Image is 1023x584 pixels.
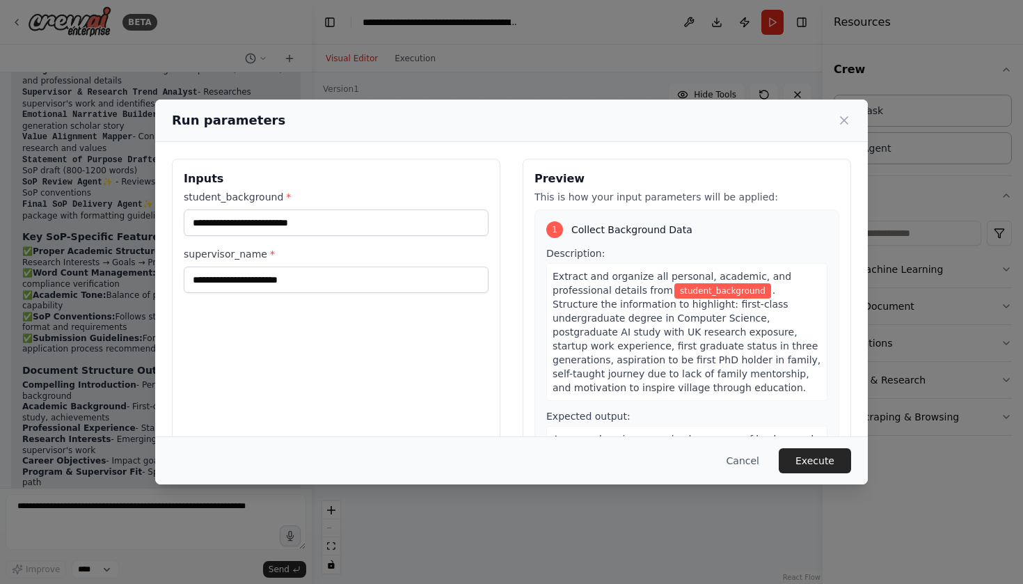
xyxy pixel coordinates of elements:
[546,411,631,422] span: Expected output:
[779,448,851,473] button: Execute
[184,247,489,261] label: supervisor_name
[571,223,692,237] span: Collect Background Data
[546,248,605,259] span: Description:
[553,271,791,296] span: Extract and organize all personal, academic, and professional details from
[553,434,814,514] span: A comprehensive, organized summary of background details in bullet points, categorized by: Academ...
[715,448,770,473] button: Cancel
[184,190,489,204] label: student_background
[534,171,839,187] h3: Preview
[184,171,489,187] h3: Inputs
[172,111,285,130] h2: Run parameters
[674,283,771,299] span: Variable: student_background
[534,190,839,204] p: This is how your input parameters will be applied:
[553,285,820,393] span: . Structure the information to highlight: first-class undergraduate degree in Computer Science, p...
[546,221,563,238] div: 1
